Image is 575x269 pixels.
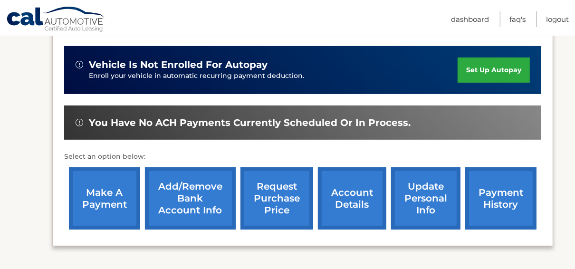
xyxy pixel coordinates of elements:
[145,167,236,230] a: Add/Remove bank account info
[240,167,313,230] a: request purchase price
[451,11,489,27] a: Dashboard
[89,117,411,129] span: You have no ACH payments currently scheduled or in process.
[64,151,541,163] p: Select an option below:
[458,58,530,83] a: set up autopay
[6,6,106,34] a: Cal Automotive
[391,167,460,230] a: update personal info
[76,61,83,68] img: alert-white.svg
[509,11,526,27] a: FAQ's
[89,71,458,81] p: Enroll your vehicle in automatic recurring payment deduction.
[318,167,386,230] a: account details
[546,11,569,27] a: Logout
[69,167,140,230] a: make a payment
[89,59,268,71] span: vehicle is not enrolled for autopay
[76,119,83,126] img: alert-white.svg
[465,167,537,230] a: payment history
